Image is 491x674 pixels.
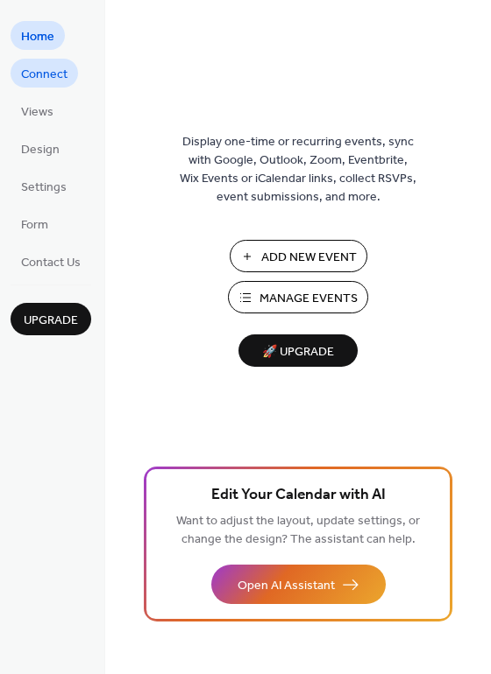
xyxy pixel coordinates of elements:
button: Manage Events [228,281,368,313]
span: Design [21,141,60,159]
a: Views [11,96,64,125]
a: Form [11,209,59,238]
span: 🚀 Upgrade [249,341,347,364]
span: Contact Us [21,254,81,272]
a: Design [11,134,70,163]
span: Manage Events [260,290,358,308]
span: Views [21,103,53,122]
span: Want to adjust the layout, update settings, or change the design? The assistant can help. [176,509,420,551]
a: Settings [11,172,77,200]
span: Settings [21,179,67,197]
span: Display one-time or recurring events, sync with Google, Outlook, Zoom, Eventbrite, Wix Events or ... [180,133,416,207]
span: Form [21,216,48,235]
button: Add New Event [230,240,367,272]
a: Home [11,21,65,50]
span: Connect [21,66,68,84]
a: Connect [11,59,78,88]
button: Open AI Assistant [211,565,386,604]
button: 🚀 Upgrade [238,334,358,367]
button: Upgrade [11,303,91,335]
span: Open AI Assistant [238,577,335,595]
span: Edit Your Calendar with AI [211,483,386,508]
span: Upgrade [24,312,78,330]
a: Contact Us [11,247,91,276]
span: Add New Event [261,249,357,267]
span: Home [21,28,54,46]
